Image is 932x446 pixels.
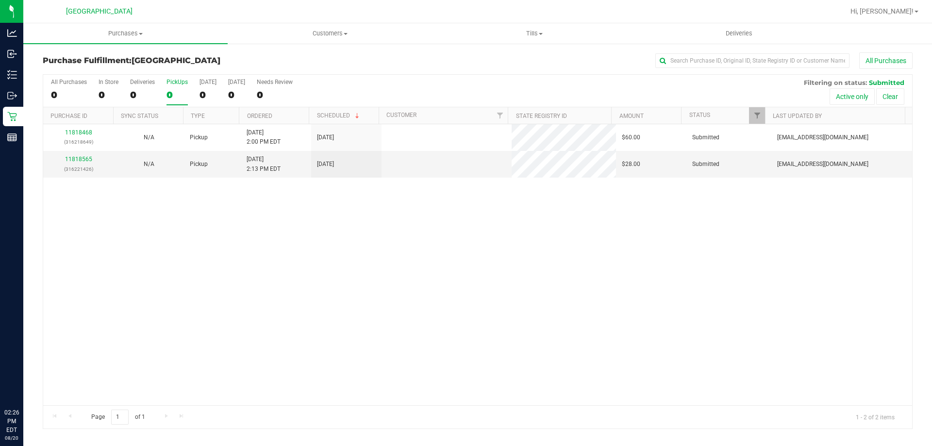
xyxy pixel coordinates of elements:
button: Clear [876,88,904,105]
span: $28.00 [622,160,640,169]
span: Tills [433,29,636,38]
div: [DATE] [200,79,216,85]
button: N/A [144,133,154,142]
div: 0 [228,89,245,100]
p: (316221426) [49,165,108,174]
span: Filtering on status: [804,79,867,86]
span: [DATE] [317,133,334,142]
div: Deliveries [130,79,155,85]
a: Ordered [247,113,272,119]
span: Pickup [190,133,208,142]
button: Active only [830,88,875,105]
inline-svg: Inbound [7,49,17,59]
inline-svg: Retail [7,112,17,121]
div: 0 [51,89,87,100]
div: 0 [99,89,118,100]
a: 11818565 [65,156,92,163]
a: State Registry ID [516,113,567,119]
p: 08/20 [4,434,19,442]
span: [EMAIL_ADDRESS][DOMAIN_NAME] [777,133,868,142]
a: Filter [492,107,508,124]
h3: Purchase Fulfillment: [43,56,333,65]
span: $60.00 [622,133,640,142]
a: Customers [228,23,432,44]
span: [DATE] 2:13 PM EDT [247,155,281,173]
div: 0 [200,89,216,100]
input: Search Purchase ID, Original ID, State Registry ID or Customer Name... [655,53,849,68]
span: Customers [228,29,432,38]
span: Not Applicable [144,161,154,167]
input: 1 [111,410,129,425]
div: 0 [130,89,155,100]
inline-svg: Inventory [7,70,17,80]
span: [GEOGRAPHIC_DATA] [132,56,220,65]
a: Tills [432,23,636,44]
span: Hi, [PERSON_NAME]! [850,7,914,15]
a: Deliveries [637,23,841,44]
a: Purchases [23,23,228,44]
a: Scheduled [317,112,361,119]
inline-svg: Analytics [7,28,17,38]
div: In Store [99,79,118,85]
a: Purchase ID [50,113,87,119]
inline-svg: Outbound [7,91,17,100]
span: [DATE] [317,160,334,169]
span: Not Applicable [144,134,154,141]
span: Submitted [869,79,904,86]
a: Status [689,112,710,118]
a: Filter [749,107,765,124]
div: Needs Review [257,79,293,85]
a: 11818468 [65,129,92,136]
div: 0 [257,89,293,100]
span: Submitted [692,133,719,142]
p: 02:26 PM EDT [4,408,19,434]
a: Amount [619,113,644,119]
a: Last Updated By [773,113,822,119]
inline-svg: Reports [7,132,17,142]
div: [DATE] [228,79,245,85]
p: (316218649) [49,137,108,147]
div: All Purchases [51,79,87,85]
span: Page of 1 [83,410,153,425]
a: Sync Status [121,113,158,119]
span: [DATE] 2:00 PM EDT [247,128,281,147]
span: [GEOGRAPHIC_DATA] [66,7,133,16]
span: Pickup [190,160,208,169]
a: Type [191,113,205,119]
span: [EMAIL_ADDRESS][DOMAIN_NAME] [777,160,868,169]
span: Deliveries [713,29,766,38]
div: 0 [166,89,188,100]
div: PickUps [166,79,188,85]
span: Submitted [692,160,719,169]
span: 1 - 2 of 2 items [848,410,902,424]
button: N/A [144,160,154,169]
iframe: Resource center [10,368,39,397]
button: All Purchases [859,52,913,69]
span: Purchases [23,29,228,38]
a: Customer [386,112,416,118]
